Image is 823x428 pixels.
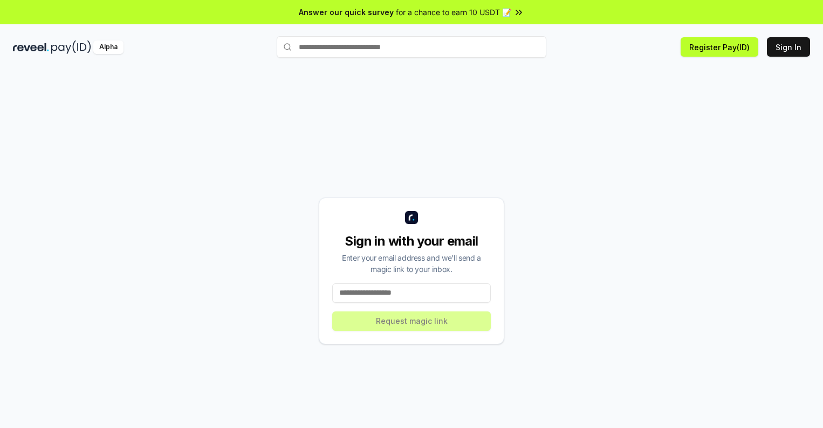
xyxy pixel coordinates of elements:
img: pay_id [51,40,91,54]
span: for a chance to earn 10 USDT 📝 [396,6,511,18]
img: logo_small [405,211,418,224]
div: Enter your email address and we’ll send a magic link to your inbox. [332,252,491,275]
div: Sign in with your email [332,233,491,250]
button: Register Pay(ID) [681,37,758,57]
span: Answer our quick survey [299,6,394,18]
div: Alpha [93,40,124,54]
button: Sign In [767,37,810,57]
img: reveel_dark [13,40,49,54]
